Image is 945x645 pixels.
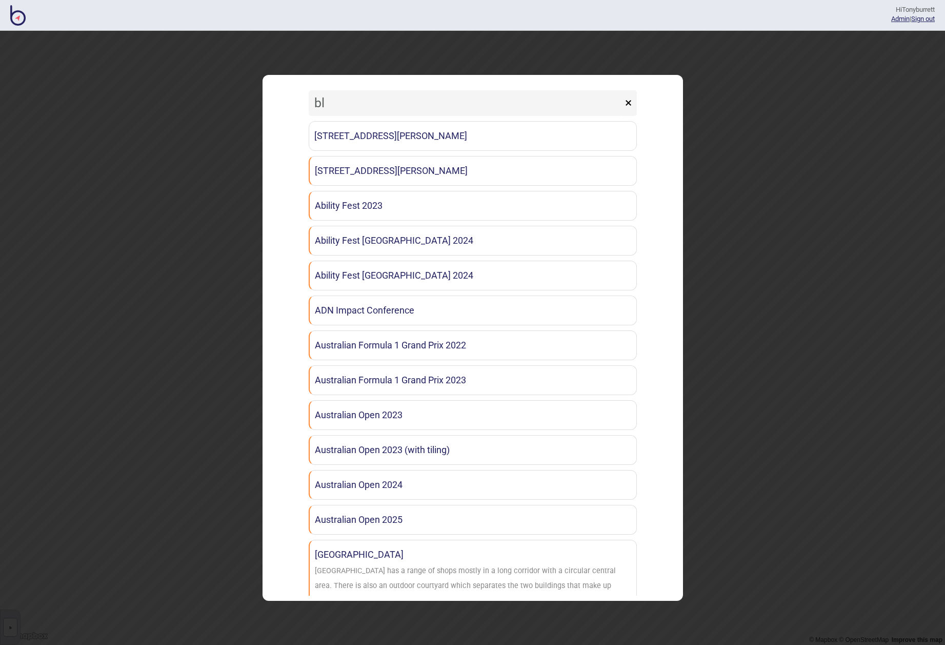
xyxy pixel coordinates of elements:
a: Australian Formula 1 Grand Prix 2022 [309,330,637,360]
div: Hi Tonyburrett [891,5,935,14]
a: ADN Impact Conference [309,296,637,325]
img: BindiMaps CMS [10,5,26,26]
a: Ability Fest [GEOGRAPHIC_DATA] 2024 [309,226,637,256]
a: Australian Open 2023 [309,400,637,430]
a: Ability Fest 2023 [309,191,637,221]
a: Australian Formula 1 Grand Prix 2023 [309,365,637,395]
a: Ability Fest [GEOGRAPHIC_DATA] 2024 [309,261,637,290]
input: Search locations by tag + name [309,90,622,116]
span: | [891,15,911,23]
a: [STREET_ADDRESS][PERSON_NAME] [309,156,637,186]
a: [GEOGRAPHIC_DATA][GEOGRAPHIC_DATA] has a range of shops mostly in a long corridor with a circular... [309,540,637,614]
a: Australian Open 2023 (with tiling) [309,435,637,465]
a: [STREET_ADDRESS][PERSON_NAME] [309,121,637,151]
button: × [620,90,637,116]
a: Australian Open 2025 [309,505,637,535]
a: Admin [891,15,910,23]
button: Sign out [911,15,935,23]
a: Australian Open 2024 [309,470,637,500]
div: Barkly Square has a range of shops mostly in a long corridor with a circular central area. There ... [315,564,631,608]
